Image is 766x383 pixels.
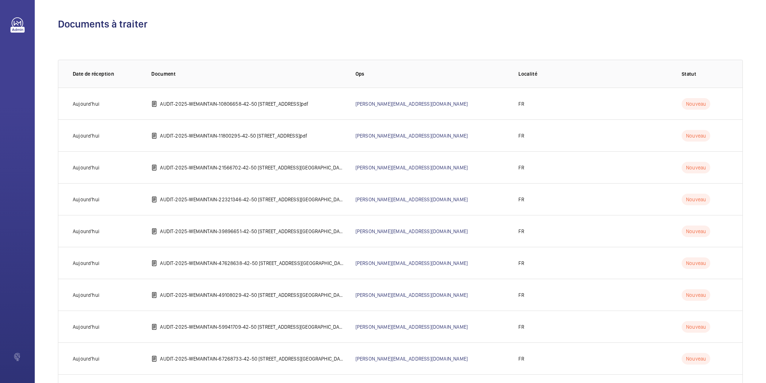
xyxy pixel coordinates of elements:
h1: Documents à traiter [58,17,743,31]
p: FR [518,291,524,299]
p: AUDIT-2025-WEMAINTAIN-59941709-42-50 [STREET_ADDRESS][GEOGRAPHIC_DATA]©e 75012 [GEOGRAPHIC_DATA]pdf [160,323,344,331]
p: AUDIT-2025-WEMAINTAIN-22321346-42-50 [STREET_ADDRESS][GEOGRAPHIC_DATA]©e 75012 [GEOGRAPHIC_DATA]pdf [160,196,344,203]
p: AUDIT-2025-WEMAINTAIN-39896651-42-50 [STREET_ADDRESS][GEOGRAPHIC_DATA]©e [GEOGRAPHIC_DATA]pdf [160,228,344,235]
p: Date de réception [73,70,140,77]
p: Aujourd'hui [73,291,100,299]
p: AUDIT-2025-WEMAINTAIN-47628638-42-50 [STREET_ADDRESS][GEOGRAPHIC_DATA]©e 75012 [GEOGRAPHIC_DATA]pdf [160,260,344,267]
p: Statut [682,70,728,77]
p: Aujourd'hui [73,132,100,139]
a: [PERSON_NAME][EMAIL_ADDRESS][DOMAIN_NAME] [355,165,468,171]
p: Aujourd'hui [73,164,100,171]
a: [PERSON_NAME][EMAIL_ADDRESS][DOMAIN_NAME] [355,324,468,330]
p: AUDIT-2025-WEMAINTAIN-67268733-42-50 [STREET_ADDRESS][GEOGRAPHIC_DATA]©e [GEOGRAPHIC_DATA]pdf [160,355,344,362]
p: FR [518,196,524,203]
p: Ops [355,70,507,77]
p: AUDIT-2025-WEMAINTAIN-11800295-42-50 [STREET_ADDRESS]pdf [160,132,307,139]
a: [PERSON_NAME][EMAIL_ADDRESS][DOMAIN_NAME] [355,133,468,139]
p: FR [518,132,524,139]
p: Nouveau [682,289,710,301]
p: Nouveau [682,257,710,269]
p: Aujourd'hui [73,100,100,108]
p: Nouveau [682,226,710,237]
p: Aujourd'hui [73,228,100,235]
p: Nouveau [682,194,710,205]
a: [PERSON_NAME][EMAIL_ADDRESS][DOMAIN_NAME] [355,228,468,234]
p: Nouveau [682,162,710,173]
p: FR [518,355,524,362]
p: Nouveau [682,98,710,110]
p: FR [518,164,524,171]
p: Aujourd'hui [73,323,100,331]
p: Aujourd'hui [73,355,100,362]
p: Document [151,70,344,77]
p: Aujourd'hui [73,260,100,267]
a: [PERSON_NAME][EMAIL_ADDRESS][DOMAIN_NAME] [355,101,468,107]
p: AUDIT-2025-WEMAINTAIN-21566702-42-50 [STREET_ADDRESS][GEOGRAPHIC_DATA]©e 75012 [GEOGRAPHIC_DATA]pdf [160,164,344,171]
p: Nouveau [682,353,710,365]
a: [PERSON_NAME][EMAIL_ADDRESS][DOMAIN_NAME] [355,197,468,202]
p: FR [518,260,524,267]
p: Nouveau [682,130,710,142]
p: FR [518,323,524,331]
p: Localité [518,70,670,77]
p: FR [518,100,524,108]
a: [PERSON_NAME][EMAIL_ADDRESS][DOMAIN_NAME] [355,292,468,298]
p: AUDIT-2025-WEMAINTAIN-10806658-42-50 [STREET_ADDRESS]pdf [160,100,308,108]
a: [PERSON_NAME][EMAIL_ADDRESS][DOMAIN_NAME] [355,356,468,362]
a: [PERSON_NAME][EMAIL_ADDRESS][DOMAIN_NAME] [355,260,468,266]
p: FR [518,228,524,235]
p: Aujourd'hui [73,196,100,203]
p: Nouveau [682,321,710,333]
p: AUDIT-2025-WEMAINTAIN-49108029-42-50 [STREET_ADDRESS][GEOGRAPHIC_DATA]©e [GEOGRAPHIC_DATA]pdf [160,291,344,299]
